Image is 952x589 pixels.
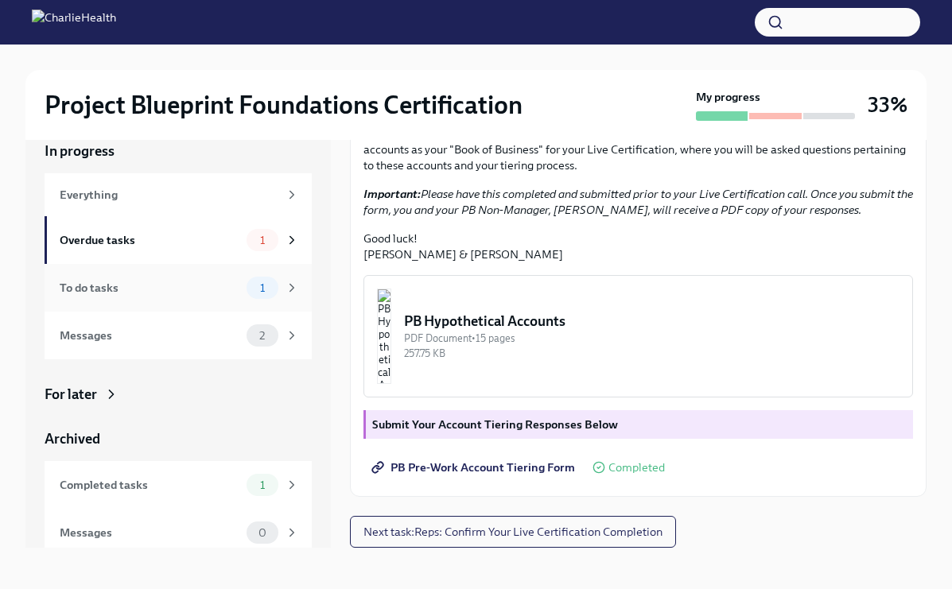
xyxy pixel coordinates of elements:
span: 2 [250,330,274,342]
a: Messages0 [45,509,312,556]
div: 257.75 KB [404,346,900,361]
p: Good luck! [PERSON_NAME] & [PERSON_NAME] [363,231,913,262]
a: Overdue tasks1 [45,216,312,264]
a: Messages2 [45,312,312,359]
span: Completed [608,462,665,474]
div: Messages [60,524,240,541]
a: To do tasks1 [45,264,312,312]
a: PB Pre-Work Account Tiering Form [363,451,586,483]
span: 0 [249,527,276,539]
a: Archived [45,429,312,448]
div: PB Hypothetical Accounts [404,312,900,331]
div: Messages [60,327,240,344]
span: 1 [251,234,274,246]
div: For later [45,385,97,404]
em: Please have this completed and submitted prior to your Live Certification call. Once you submit t... [363,187,913,217]
a: For later [45,385,312,404]
div: PDF Document • 15 pages [404,331,900,346]
span: PB Pre-Work Account Tiering Form [375,459,575,475]
img: PB Hypothetical Accounts [377,289,391,384]
div: To do tasks [60,279,240,296]
button: PB Hypothetical AccountsPDF Document•15 pages257.75 KB [363,275,913,397]
div: Overdue tasks [60,231,240,249]
h3: 33% [868,91,907,119]
p: In preparation for your Project Blueprint Live Certification, please take the time to Treat these... [363,110,913,173]
strong: My progress [696,89,760,105]
span: Next task : Reps: Confirm Your Live Certification Completion [363,524,663,540]
span: 1 [251,282,274,294]
img: CharlieHealth [32,10,116,35]
div: Completed tasks [60,476,240,494]
button: Next task:Reps: Confirm Your Live Certification Completion [350,516,676,548]
a: Everything [45,173,312,216]
a: In progress [45,141,312,161]
a: Completed tasks1 [45,461,312,509]
strong: Submit Your Account Tiering Responses Below [372,417,618,432]
span: 1 [251,479,274,491]
div: Everything [60,186,278,203]
h2: Project Blueprint Foundations Certification [45,89,523,121]
strong: Important: [363,187,421,201]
